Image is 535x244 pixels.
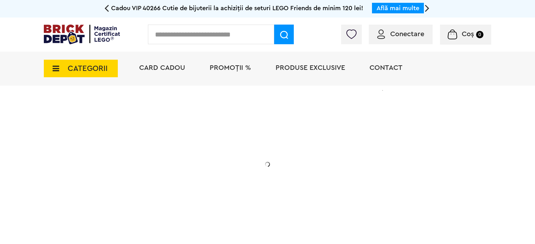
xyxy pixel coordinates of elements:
[94,124,234,149] h1: Cadou VIP 40772
[377,31,424,38] a: Conectare
[210,64,251,71] a: PROMOȚII %
[94,156,234,186] h2: Seria de sărbători: Fantomă luminoasă. Promoția este valabilă în perioada [DATE] - [DATE].
[276,64,345,71] a: Produse exclusive
[377,5,419,11] a: Află mai multe
[370,64,402,71] a: Contact
[390,31,424,38] span: Conectare
[94,202,234,210] div: Află detalii
[139,64,185,71] a: Card Cadou
[476,31,483,38] small: 0
[462,31,474,38] span: Coș
[111,5,363,11] span: Cadou VIP 40266 Cutie de bijuterii la achiziții de seturi LEGO Friends de minim 120 lei!
[68,65,108,72] span: CATEGORII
